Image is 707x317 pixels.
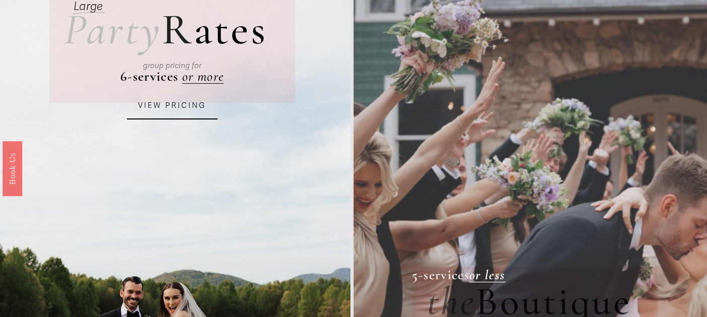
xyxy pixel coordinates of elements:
[3,141,22,196] a: Book Us
[127,92,218,119] a: VIEW PRICING
[143,61,201,70] em: group pricing for
[64,3,162,56] em: Party
[64,8,267,51] h2: ates
[162,3,193,56] span: R
[469,267,505,283] a: or less
[412,267,469,283] strong: 5-services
